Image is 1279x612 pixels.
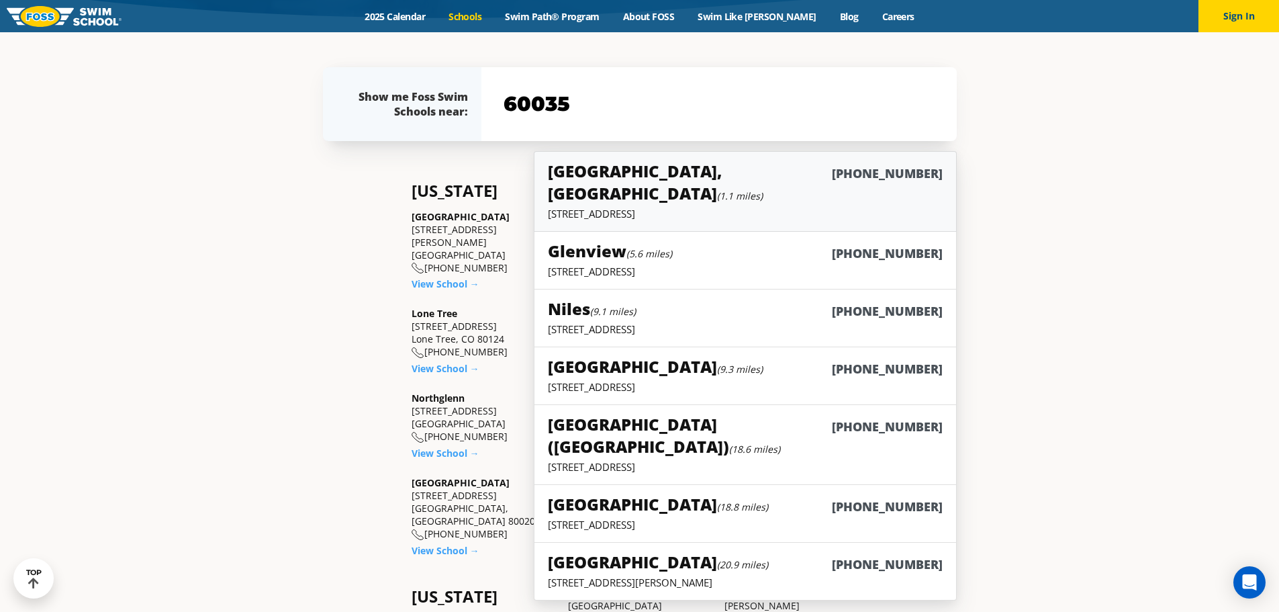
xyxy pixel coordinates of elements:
h5: [GEOGRAPHIC_DATA], [GEOGRAPHIC_DATA] [548,160,831,204]
a: Glenview(5.6 miles)[PHONE_NUMBER][STREET_ADDRESS] [534,231,956,290]
h6: [PHONE_NUMBER] [832,361,943,378]
h5: [GEOGRAPHIC_DATA] ([GEOGRAPHIC_DATA]) [548,413,831,457]
a: [GEOGRAPHIC_DATA](9.3 miles)[PHONE_NUMBER][STREET_ADDRESS] [534,347,956,405]
p: [STREET_ADDRESS] [548,518,942,531]
p: [STREET_ADDRESS] [548,322,942,336]
a: 2025 Calendar [353,10,437,23]
div: TOP [26,568,42,589]
p: [STREET_ADDRESS] [548,380,942,394]
small: (9.1 miles) [590,305,636,318]
small: (18.6 miles) [729,443,780,455]
p: [STREET_ADDRESS][PERSON_NAME] [548,576,942,589]
a: [GEOGRAPHIC_DATA](20.9 miles)[PHONE_NUMBER][STREET_ADDRESS][PERSON_NAME] [534,542,956,601]
small: (9.3 miles) [717,363,763,376]
small: (20.9 miles) [717,558,768,571]
a: About FOSS [611,10,686,23]
img: FOSS Swim School Logo [7,6,122,27]
h5: [GEOGRAPHIC_DATA] [548,493,768,515]
h6: [PHONE_NUMBER] [832,498,943,515]
small: (5.6 miles) [626,247,672,260]
p: [STREET_ADDRESS] [548,265,942,278]
div: Open Intercom Messenger [1233,566,1266,599]
h5: [GEOGRAPHIC_DATA] [548,551,768,573]
a: Swim Path® Program [493,10,611,23]
h4: [US_STATE] [412,587,555,606]
a: Careers [870,10,926,23]
small: (1.1 miles) [717,189,763,202]
div: Show me Foss Swim Schools near: [350,89,468,119]
h5: Niles [548,298,636,320]
a: Swim Like [PERSON_NAME] [686,10,828,23]
p: [STREET_ADDRESS] [548,460,942,474]
a: [GEOGRAPHIC_DATA] ([GEOGRAPHIC_DATA])(18.6 miles)[PHONE_NUMBER][STREET_ADDRESS] [534,404,956,485]
input: YOUR ZIP CODE [500,85,938,124]
h5: Glenview [548,240,672,262]
h6: [PHONE_NUMBER] [832,303,943,320]
a: [GEOGRAPHIC_DATA], [GEOGRAPHIC_DATA](1.1 miles)[PHONE_NUMBER][STREET_ADDRESS] [534,151,956,232]
a: [GEOGRAPHIC_DATA](18.8 miles)[PHONE_NUMBER][STREET_ADDRESS] [534,484,956,543]
h6: [PHONE_NUMBER] [832,556,943,573]
h6: [PHONE_NUMBER] [832,165,943,204]
a: Blog [828,10,870,23]
h6: [PHONE_NUMBER] [832,245,943,262]
h5: [GEOGRAPHIC_DATA] [548,355,763,378]
a: Niles(9.1 miles)[PHONE_NUMBER][STREET_ADDRESS] [534,289,956,347]
h6: [PHONE_NUMBER] [832,419,943,457]
a: Schools [437,10,493,23]
small: (18.8 miles) [717,500,768,513]
p: [STREET_ADDRESS] [548,207,942,220]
